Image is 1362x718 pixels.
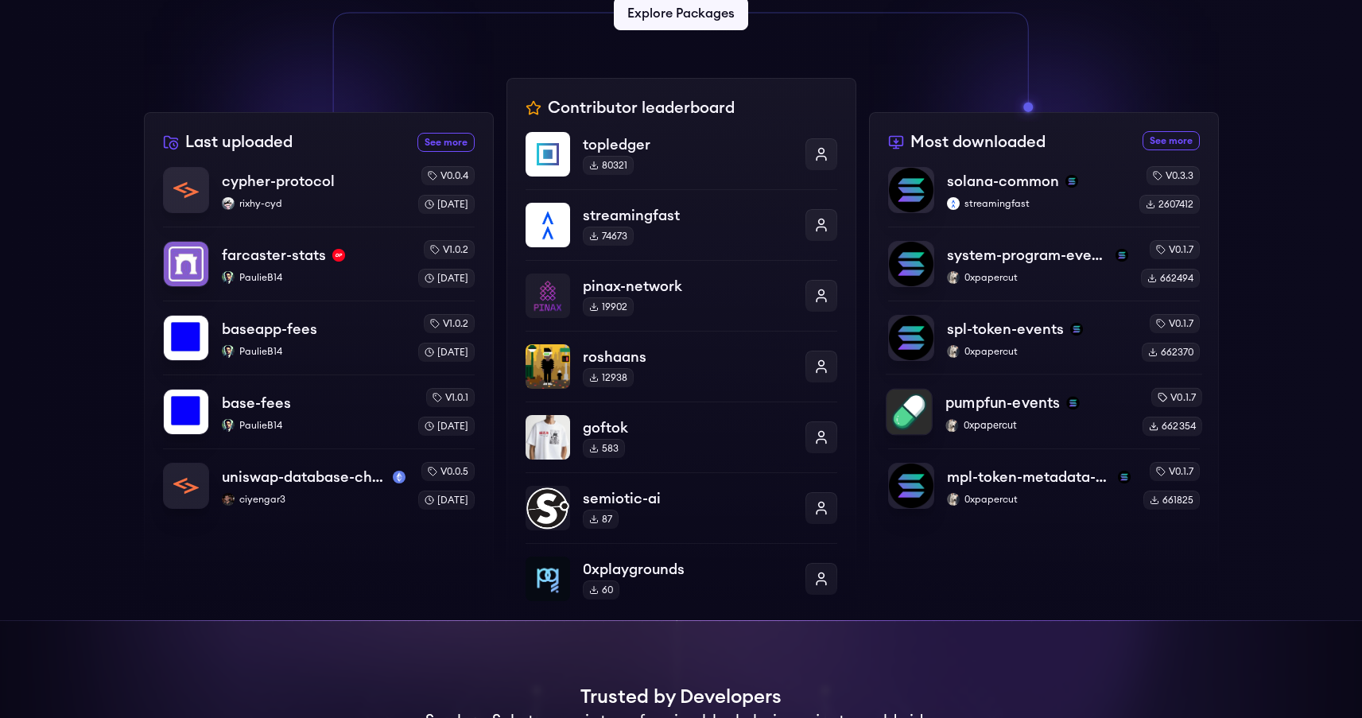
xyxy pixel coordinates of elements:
[163,301,475,375] a: baseapp-feesbaseapp-feesPaulieB14PaulieB14v1.0.2[DATE]
[945,419,1129,432] p: 0xpapercut
[583,510,619,529] div: 87
[222,345,405,358] p: PaulieB14
[222,466,386,488] p: uniswap-database-changes-mainnet
[163,166,475,227] a: cypher-protocolcypher-protocolrixhy-cydrixhy-cydv0.0.4[DATE]
[888,227,1200,301] a: system-program-eventssystem-program-eventssolana0xpapercut0xpapercutv0.1.7662494
[1143,491,1200,510] div: 661825
[887,390,932,435] img: pumpfun-events
[886,374,1202,448] a: pumpfun-eventspumpfun-eventssolana0xpapercut0xpapercutv0.1.7662354
[1116,249,1128,262] img: solana
[889,242,933,286] img: system-program-events
[583,580,619,600] div: 60
[1147,166,1200,185] div: v0.3.3
[222,271,405,284] p: PaulieB14
[164,464,208,508] img: uniswap-database-changes-mainnet
[526,260,837,331] a: pinax-networkpinax-network19902
[526,472,837,543] a: semiotic-aisemiotic-ai87
[889,168,933,212] img: solana-common
[888,301,1200,375] a: spl-token-eventsspl-token-eventssolana0xpapercut0xpapercutv0.1.7662370
[526,132,570,177] img: topledger
[526,189,837,260] a: streamingfaststreamingfast74673
[889,464,933,508] img: mpl-token-metadata-events
[947,244,1109,266] p: system-program-events
[947,271,1128,284] p: 0xpapercut
[526,543,837,601] a: 0xplaygrounds0xplaygrounds60
[222,493,235,506] img: ciyengar3
[424,240,475,259] div: v1.0.2
[526,486,570,530] img: semiotic-ai
[526,344,570,389] img: roshaans
[583,204,793,227] p: streamingfast
[164,168,208,212] img: cypher-protocol
[889,316,933,360] img: spl-token-events
[583,346,793,368] p: roshaans
[1150,462,1200,481] div: v0.1.7
[163,227,475,301] a: farcaster-statsfarcaster-statsoptimismPaulieB14PaulieB14v1.0.2[DATE]
[947,197,1127,210] p: streamingfast
[222,271,235,284] img: PaulieB14
[222,170,335,192] p: cypher-protocol
[222,392,291,414] p: base-fees
[222,419,235,432] img: PaulieB14
[1070,323,1083,336] img: solana
[947,345,1129,358] p: 0xpapercut
[164,316,208,360] img: baseapp-fees
[888,166,1200,227] a: solana-commonsolana-commonsolanastreamingfaststreamingfastv0.3.32607412
[222,345,235,358] img: PaulieB14
[888,448,1200,510] a: mpl-token-metadata-eventsmpl-token-metadata-eventssolana0xpapercut0xpapercutv0.1.7661825
[583,156,634,175] div: 80321
[421,462,475,481] div: v0.0.5
[526,203,570,247] img: streamingfast
[418,195,475,214] div: [DATE]
[163,448,475,510] a: uniswap-database-changes-mainnetuniswap-database-changes-mainnetmainnetciyengar3ciyengar3v0.0.5[D...
[526,557,570,601] img: 0xplaygrounds
[583,417,793,439] p: goftok
[1142,417,1201,436] div: 662354
[393,471,405,483] img: mainnet
[947,493,960,506] img: 0xpapercut
[1066,397,1079,409] img: solana
[426,388,475,407] div: v1.0.1
[1151,388,1201,407] div: v0.1.7
[1139,195,1200,214] div: 2607412
[222,244,326,266] p: farcaster-stats
[1065,175,1078,188] img: solana
[164,390,208,434] img: base-fees
[583,275,793,297] p: pinax-network
[222,318,317,340] p: baseapp-fees
[947,345,960,358] img: 0xpapercut
[583,297,634,316] div: 19902
[222,197,235,210] img: rixhy-cyd
[1150,240,1200,259] div: v0.1.7
[1142,343,1200,362] div: 662370
[418,343,475,362] div: [DATE]
[945,419,958,432] img: 0xpapercut
[945,392,1060,414] p: pumpfun-events
[1118,471,1131,483] img: solana
[222,197,405,210] p: rixhy-cyd
[417,133,475,152] a: See more recently uploaded packages
[526,415,570,460] img: goftok
[421,166,475,185] div: v0.0.4
[947,170,1059,192] p: solana-common
[526,402,837,472] a: goftokgoftok583
[1143,131,1200,150] a: See more most downloaded packages
[947,271,960,284] img: 0xpapercut
[164,242,208,286] img: farcaster-stats
[332,249,345,262] img: optimism
[163,375,475,448] a: base-feesbase-feesPaulieB14PaulieB14v1.0.1[DATE]
[418,269,475,288] div: [DATE]
[583,227,634,246] div: 74673
[947,493,1131,506] p: 0xpapercut
[526,132,837,189] a: topledgertopledger80321
[947,197,960,210] img: streamingfast
[583,368,634,387] div: 12938
[1150,314,1200,333] div: v0.1.7
[222,493,405,506] p: ciyengar3
[1141,269,1200,288] div: 662494
[583,134,793,156] p: topledger
[418,491,475,510] div: [DATE]
[583,439,625,458] div: 583
[424,314,475,333] div: v1.0.2
[418,417,475,436] div: [DATE]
